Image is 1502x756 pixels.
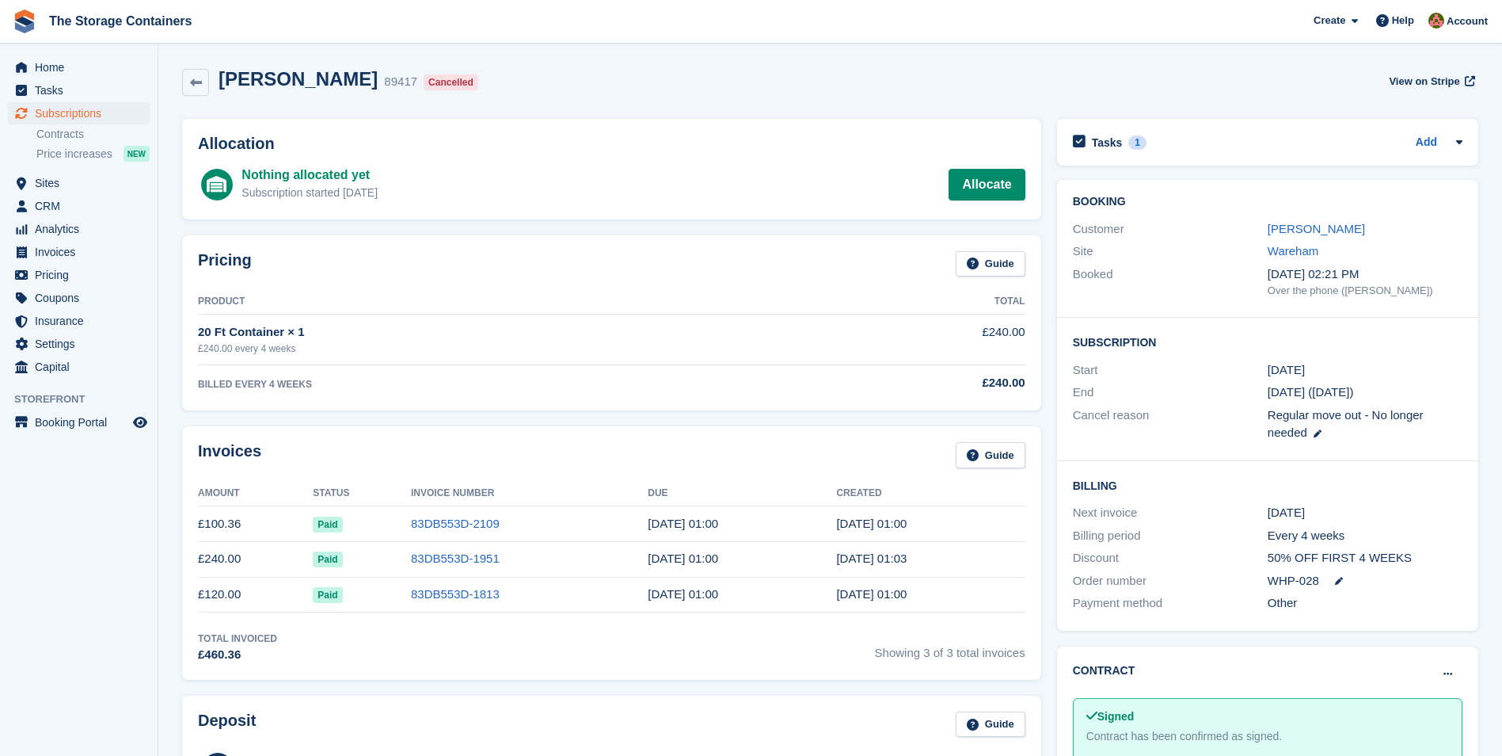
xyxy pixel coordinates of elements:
[1428,13,1444,29] img: Kirsty Simpson
[1092,136,1123,150] h2: Tasks
[8,264,150,286] a: menu
[836,587,907,601] time: 2025-06-12 00:00:19 UTC
[1447,13,1488,29] span: Account
[956,251,1025,277] a: Guide
[36,145,150,162] a: Price increases NEW
[198,377,799,391] div: BILLED EVERY 4 WEEKS
[36,127,150,142] a: Contracts
[1268,385,1354,399] span: [DATE] ([DATE])
[1268,283,1462,299] div: Over the phone ([PERSON_NAME])
[956,442,1025,468] a: Guide
[1073,572,1268,590] div: Order number
[799,289,1025,315] th: Total
[799,315,1025,365] td: £240.00
[1314,13,1345,29] span: Create
[124,146,150,162] div: NEW
[1073,361,1268,380] div: Start
[35,333,130,355] span: Settings
[1268,504,1462,522] div: [DATE]
[35,195,130,217] span: CRM
[1128,136,1146,150] div: 1
[1268,594,1462,613] div: Other
[8,102,150,124] a: menu
[1392,13,1414,29] span: Help
[424,74,478,90] div: Cancelled
[648,517,718,530] time: 2025-08-08 00:00:00 UTC
[1268,265,1462,284] div: [DATE] 02:21 PM
[836,481,1025,506] th: Created
[35,356,130,378] span: Capital
[1382,68,1478,94] a: View on Stripe
[35,411,130,433] span: Booking Portal
[1268,408,1424,440] span: Regular move out - No longer needed
[411,552,500,565] a: 83DB553D-1951
[8,241,150,263] a: menu
[35,241,130,263] span: Invoices
[648,552,718,565] time: 2025-07-11 00:00:00 UTC
[313,481,411,506] th: Status
[8,310,150,332] a: menu
[1416,134,1437,152] a: Add
[1073,407,1268,442] div: Cancel reason
[875,632,1025,664] span: Showing 3 of 3 total invoices
[198,646,277,664] div: £460.36
[1073,504,1268,522] div: Next invoice
[411,587,500,601] a: 83DB553D-1813
[35,264,130,286] span: Pricing
[1073,549,1268,567] div: Discount
[8,218,150,240] a: menu
[8,172,150,194] a: menu
[36,147,112,162] span: Price increases
[198,632,277,646] div: Total Invoiced
[8,195,150,217] a: menu
[8,411,150,433] a: menu
[35,172,130,194] span: Sites
[1389,74,1459,90] span: View on Stripe
[1268,361,1305,380] time: 2025-06-12 00:00:00 UTC
[1073,265,1268,299] div: Booked
[198,577,313,613] td: £120.00
[35,310,130,332] span: Insurance
[198,481,313,506] th: Amount
[1268,572,1319,590] span: WHP-028
[198,342,799,356] div: £240.00 every 4 weeks
[1086,728,1449,745] div: Contract has been confirmed as signed.
[1268,222,1365,235] a: [PERSON_NAME]
[8,356,150,378] a: menu
[836,517,907,530] time: 2025-08-07 00:00:12 UTC
[1073,477,1462,493] h2: Billing
[198,506,313,542] td: £100.36
[35,102,130,124] span: Subscriptions
[198,135,1025,153] h2: Allocation
[956,712,1025,738] a: Guide
[648,587,718,601] time: 2025-06-13 00:00:00 UTC
[1073,242,1268,261] div: Site
[1073,527,1268,545] div: Billing period
[1268,527,1462,545] div: Every 4 weeks
[1073,196,1462,208] h2: Booking
[14,391,158,407] span: Storefront
[384,73,417,91] div: 89417
[198,289,799,315] th: Product
[411,481,648,506] th: Invoice Number
[13,10,36,33] img: stora-icon-8386f47178a22dfd0bd8f6a31ec36ba5ce8667c1dd55bd0f319d3a0aa187defe.svg
[131,413,150,432] a: Preview store
[949,169,1025,200] a: Allocate
[8,287,150,309] a: menu
[8,333,150,355] a: menu
[8,79,150,101] a: menu
[648,481,836,506] th: Due
[1073,384,1268,402] div: End
[1073,594,1268,613] div: Payment method
[313,517,342,533] span: Paid
[411,517,500,530] a: 83DB553D-2109
[1086,708,1449,725] div: Signed
[43,8,198,34] a: The Storage Containers
[198,712,256,738] h2: Deposit
[241,166,378,185] div: Nothing allocated yet
[198,251,252,277] h2: Pricing
[198,442,261,468] h2: Invoices
[1073,220,1268,239] div: Customer
[198,323,799,342] div: 20 Ft Container × 1
[313,552,342,567] span: Paid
